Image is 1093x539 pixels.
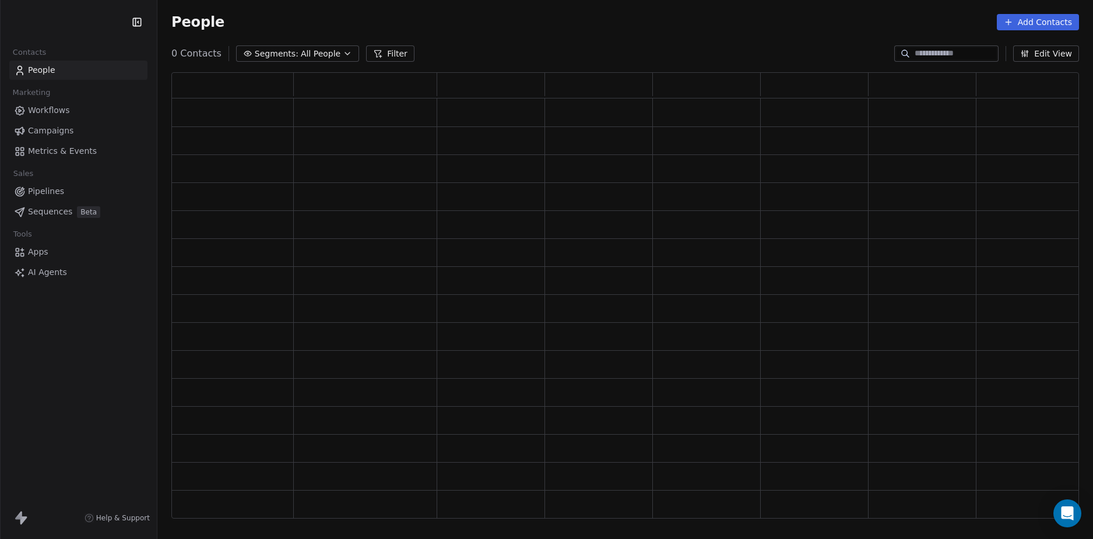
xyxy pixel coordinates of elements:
[85,513,150,523] a: Help & Support
[9,263,147,282] a: AI Agents
[28,185,64,198] span: Pipelines
[8,165,38,182] span: Sales
[28,206,72,218] span: Sequences
[1013,45,1079,62] button: Edit View
[28,266,67,279] span: AI Agents
[9,202,147,221] a: SequencesBeta
[8,44,51,61] span: Contacts
[28,125,73,137] span: Campaigns
[77,206,100,218] span: Beta
[28,246,48,258] span: Apps
[9,101,147,120] a: Workflows
[9,182,147,201] a: Pipelines
[28,104,70,117] span: Workflows
[96,513,150,523] span: Help & Support
[8,84,55,101] span: Marketing
[1053,499,1081,527] div: Open Intercom Messenger
[255,48,298,60] span: Segments:
[9,61,147,80] a: People
[9,121,147,140] a: Campaigns
[8,226,37,243] span: Tools
[171,13,224,31] span: People
[366,45,414,62] button: Filter
[9,142,147,161] a: Metrics & Events
[301,48,340,60] span: All People
[997,14,1079,30] button: Add Contacts
[28,64,55,76] span: People
[171,47,222,61] span: 0 Contacts
[28,145,97,157] span: Metrics & Events
[172,98,1084,519] div: grid
[9,242,147,262] a: Apps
